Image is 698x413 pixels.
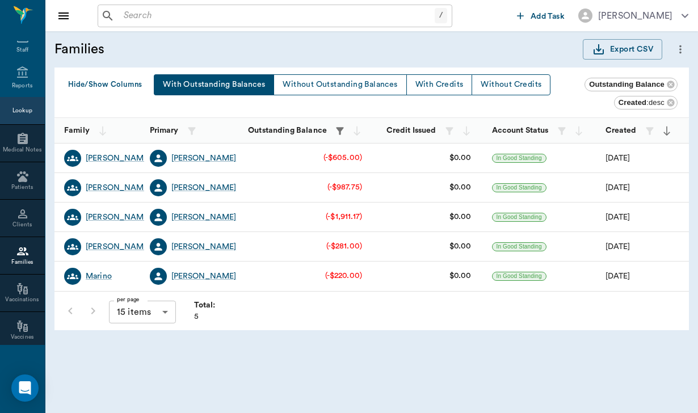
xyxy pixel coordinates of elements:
[606,127,637,134] strong: Created
[440,231,481,262] td: $0.00
[86,271,112,282] a: Marino
[194,301,216,309] strong: Total:
[619,98,665,107] span: : desc
[406,74,473,95] button: With Credits
[171,182,237,193] a: [PERSON_NAME]
[606,153,630,164] div: 02/08/25
[316,261,372,291] td: (-$220.00)
[619,98,646,107] b: Created
[493,243,546,251] span: In Good Standing
[493,272,546,280] span: In Good Standing
[317,202,371,232] td: (-$1,911.17)
[12,107,32,115] div: Lookup
[606,182,630,193] div: 07/02/24
[86,241,151,252] a: [PERSON_NAME]
[386,127,436,134] strong: Credit Issued
[317,231,372,262] td: (-$281.00)
[86,212,151,223] a: [PERSON_NAME]
[119,8,435,24] input: Search
[154,74,550,95] div: quick links button group
[435,8,447,23] div: /
[440,261,481,291] td: $0.00
[171,271,237,282] a: [PERSON_NAME]
[117,296,140,304] label: per page
[16,46,28,54] div: Staff
[62,74,145,95] button: Select columns
[171,153,237,164] a: [PERSON_NAME]
[64,127,90,134] strong: Family
[583,39,662,60] button: Export CSV
[569,5,697,26] button: [PERSON_NAME]
[493,213,546,221] span: In Good Standing
[585,78,678,91] div: Outstanding Balance
[171,212,237,223] a: [PERSON_NAME]
[86,182,151,193] a: [PERSON_NAME]
[512,5,569,26] button: Add Task
[171,241,237,252] a: [PERSON_NAME]
[440,143,481,173] td: $0.00
[318,172,372,203] td: (-$987.75)
[606,241,630,252] div: 05/30/23
[492,127,549,134] strong: Account Status
[493,154,546,162] span: In Good Standing
[314,143,372,173] td: (-$605.00)
[150,127,179,134] strong: Primary
[472,74,550,95] button: Without Credits
[12,82,33,90] div: Reports
[606,212,630,223] div: 09/20/23
[52,5,75,27] button: Close drawer
[86,153,151,164] a: [PERSON_NAME]
[154,74,274,95] button: With Outstanding Balances
[614,96,678,109] div: Created:desc
[671,40,689,59] button: more
[493,184,546,192] span: In Good Standing
[606,271,630,282] div: 05/30/23
[440,172,481,203] td: $0.00
[274,74,406,95] button: Without Outstanding Balances
[589,80,665,88] b: Outstanding Balance
[440,202,481,232] td: $0.00
[54,40,104,58] h5: Families
[248,127,327,134] strong: Outstanding Balance
[109,301,176,323] div: 15 items
[11,374,39,402] div: Open Intercom Messenger
[598,9,672,23] div: [PERSON_NAME]
[194,300,216,322] div: 5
